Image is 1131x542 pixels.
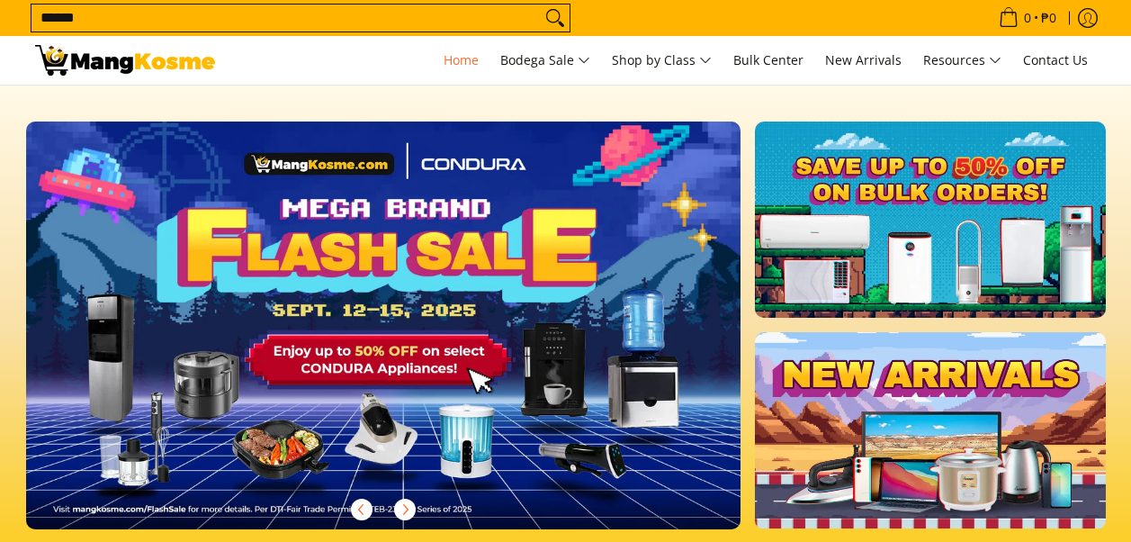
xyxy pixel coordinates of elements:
a: Contact Us [1014,36,1097,85]
span: Shop by Class [612,50,712,72]
img: Desktop homepage 29339654 2507 42fb b9ff a0650d39e9ed [26,122,741,529]
nav: Main Menu [233,36,1097,85]
a: Bulk Center [724,36,812,85]
span: ₱0 [1038,12,1059,24]
button: Next [385,490,425,529]
a: New Arrivals [816,36,911,85]
span: Resources [923,50,1001,72]
span: Bodega Sale [500,50,590,72]
button: Previous [342,490,381,529]
a: Resources [914,36,1010,85]
a: Shop by Class [603,36,721,85]
span: 0 [1021,12,1034,24]
span: Bulk Center [733,51,803,68]
span: Home [444,51,479,68]
button: Search [541,5,570,32]
span: • [993,8,1062,28]
span: New Arrivals [825,51,902,68]
img: Mang Kosme: Your Home Appliances Warehouse Sale Partner! [35,45,215,76]
a: Bodega Sale [491,36,599,85]
span: Contact Us [1023,51,1088,68]
a: Home [435,36,488,85]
